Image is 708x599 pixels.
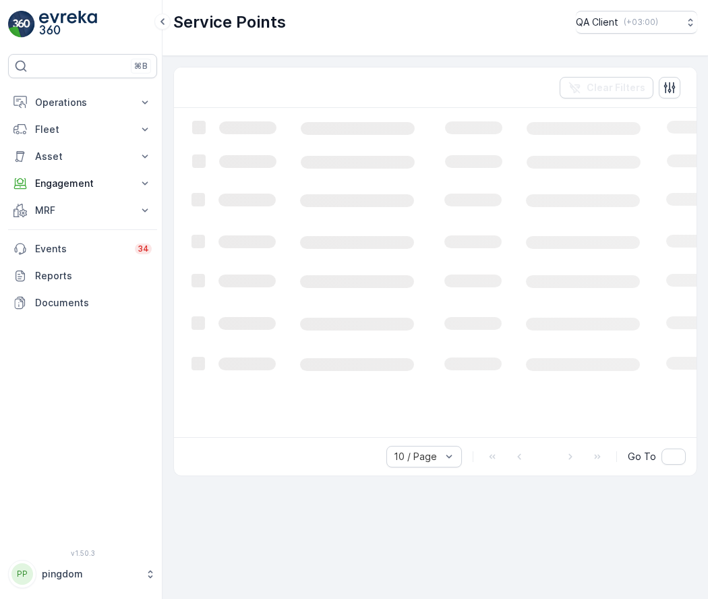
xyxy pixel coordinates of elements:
button: MRF [8,197,157,224]
p: Documents [35,296,152,310]
div: PP [11,563,33,585]
a: Documents [8,289,157,316]
p: Operations [35,96,130,109]
p: Asset [35,150,130,163]
p: QA Client [576,16,618,29]
p: ⌘B [134,61,148,72]
p: Service Points [173,11,286,33]
p: Clear Filters [587,81,645,94]
span: v 1.50.3 [8,549,157,557]
button: Clear Filters [560,77,653,98]
p: MRF [35,204,130,217]
button: Fleet [8,116,157,143]
p: 34 [138,244,149,254]
p: Fleet [35,123,130,136]
img: logo_light-DOdMpM7g.png [39,11,97,38]
p: Events [35,242,127,256]
span: Go To [628,450,656,463]
a: Reports [8,262,157,289]
button: PPpingdom [8,560,157,588]
p: pingdom [42,567,138,581]
img: logo [8,11,35,38]
button: Asset [8,143,157,170]
button: Operations [8,89,157,116]
a: Events34 [8,235,157,262]
p: Reports [35,269,152,283]
p: ( +03:00 ) [624,17,658,28]
button: QA Client(+03:00) [576,11,697,34]
p: Engagement [35,177,130,190]
button: Engagement [8,170,157,197]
